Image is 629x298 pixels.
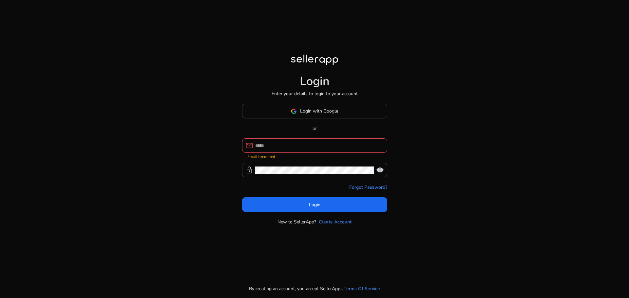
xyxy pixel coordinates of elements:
[245,166,253,174] span: lock
[300,108,338,114] span: Login with Google
[242,104,387,118] button: Login with Google
[247,153,382,160] mat-error: Email is
[261,154,275,159] strong: required
[349,184,387,191] a: Forgot Password?
[376,166,384,174] span: visibility
[319,219,352,225] a: Create Account
[344,285,380,292] a: Terms Of Service
[309,201,320,208] span: Login
[291,108,297,114] img: google-logo.svg
[300,74,330,88] h1: Login
[245,142,253,149] span: mail
[242,197,387,212] button: Login
[277,219,316,225] p: New to SellerApp?
[272,90,358,97] p: Enter your details to login to your account
[242,125,387,132] p: or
